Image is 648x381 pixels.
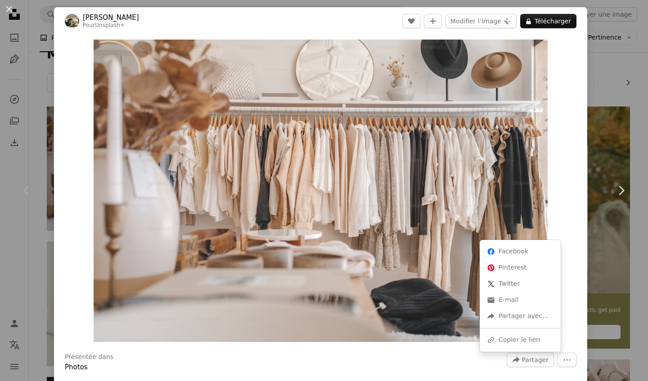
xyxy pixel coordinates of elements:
span: Partager [522,353,549,367]
a: Partagez-lePinterest [483,260,557,276]
a: Partagez-leFacebook [483,244,557,260]
div: Copier le lien [483,332,557,348]
a: Partager par mail [483,292,557,308]
button: Partager cette image [507,353,554,367]
a: Partagez-leTwitter [483,276,557,292]
div: Partager avec… [483,308,557,324]
div: Partager cette image [480,240,561,352]
button: Plus d’actions [558,353,576,367]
